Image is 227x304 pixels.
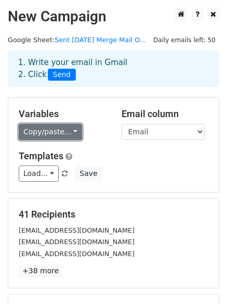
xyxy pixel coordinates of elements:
h2: New Campaign [8,8,219,26]
button: Save [75,166,102,182]
small: [EMAIL_ADDRESS][DOMAIN_NAME] [19,226,135,234]
a: Daily emails left: 50 [150,36,219,44]
a: Load... [19,166,59,182]
a: Templates [19,150,63,161]
span: Send [48,69,76,81]
small: [EMAIL_ADDRESS][DOMAIN_NAME] [19,250,135,258]
a: +38 more [19,264,62,277]
div: 1. Write your email in Gmail 2. Click [10,57,217,81]
small: Google Sheet: [8,36,146,44]
h5: Email column [122,108,209,120]
a: Copy/paste... [19,124,82,140]
h5: 41 Recipients [19,209,208,220]
a: Sent [DATE] Merge Mail O... [55,36,146,44]
h5: Variables [19,108,106,120]
iframe: Chat Widget [175,254,227,304]
span: Daily emails left: 50 [150,34,219,46]
small: [EMAIL_ADDRESS][DOMAIN_NAME] [19,238,135,246]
